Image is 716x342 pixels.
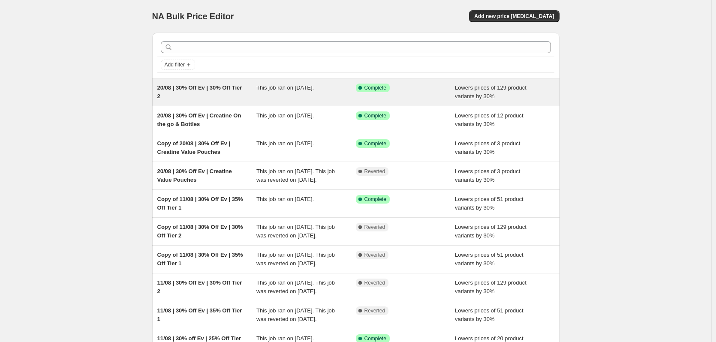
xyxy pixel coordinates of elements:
[165,61,185,68] span: Add filter
[256,168,335,183] span: This job ran on [DATE]. This job was reverted on [DATE].
[455,168,520,183] span: Lowers prices of 3 product variants by 30%
[157,252,243,267] span: Copy of 11/08 | 30% Off Ev | 35% Off Tier 1
[455,140,520,155] span: Lowers prices of 3 product variants by 30%
[256,335,314,342] span: This job ran on [DATE].
[364,84,386,91] span: Complete
[157,224,243,239] span: Copy of 11/08 | 30% Off Ev | 30% Off Tier 2
[256,84,314,91] span: This job ran on [DATE].
[364,224,385,231] span: Reverted
[157,279,242,294] span: 11/08 | 30% Off Ev | 30% Off Tier 2
[364,279,385,286] span: Reverted
[157,307,242,322] span: 11/08 | 30% Off Ev | 35% Off Tier 1
[455,307,523,322] span: Lowers prices of 51 product variants by 30%
[157,196,243,211] span: Copy of 11/08 | 30% Off Ev | 35% Off Tier 1
[256,196,314,202] span: This job ran on [DATE].
[364,196,386,203] span: Complete
[256,224,335,239] span: This job ran on [DATE]. This job was reverted on [DATE].
[256,252,335,267] span: This job ran on [DATE]. This job was reverted on [DATE].
[364,168,385,175] span: Reverted
[161,60,195,70] button: Add filter
[256,112,314,119] span: This job ran on [DATE].
[455,224,526,239] span: Lowers prices of 129 product variants by 30%
[364,307,385,314] span: Reverted
[455,196,523,211] span: Lowers prices of 51 product variants by 30%
[469,10,559,22] button: Add new price [MEDICAL_DATA]
[364,112,386,119] span: Complete
[364,140,386,147] span: Complete
[157,112,241,127] span: 20/08 | 30% Off Ev | Creatine On the go & Bottles
[455,112,523,127] span: Lowers prices of 12 product variants by 30%
[256,307,335,322] span: This job ran on [DATE]. This job was reverted on [DATE].
[455,252,523,267] span: Lowers prices of 51 product variants by 30%
[455,279,526,294] span: Lowers prices of 129 product variants by 30%
[474,13,554,20] span: Add new price [MEDICAL_DATA]
[455,84,526,99] span: Lowers prices of 129 product variants by 30%
[364,252,385,258] span: Reverted
[256,279,335,294] span: This job ran on [DATE]. This job was reverted on [DATE].
[256,140,314,147] span: This job ran on [DATE].
[157,84,242,99] span: 20/08 | 30% Off Ev | 30% Off Tier 2
[152,12,234,21] span: NA Bulk Price Editor
[157,168,232,183] span: 20/08 | 30% Off Ev | Creatine Value Pouches
[157,140,231,155] span: Copy of 20/08 | 30% Off Ev | Creatine Value Pouches
[364,335,386,342] span: Complete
